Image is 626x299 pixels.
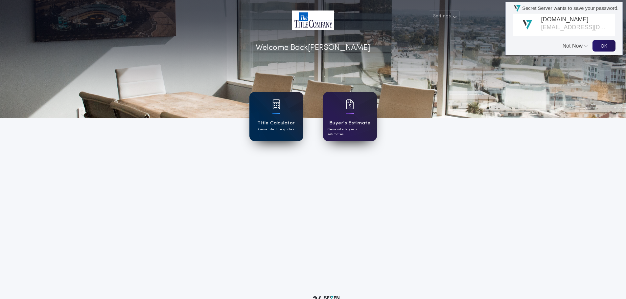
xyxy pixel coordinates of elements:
img: card icon [346,99,354,109]
a: card iconTitle CalculatorGenerate title quotes [249,92,303,141]
p: Generate buyer's estimates [328,127,372,137]
p: Generate title quotes [258,127,294,132]
img: account-logo [292,11,334,30]
button: Settings [429,11,460,22]
img: card icon [272,99,280,109]
h1: Title Calculator [257,119,295,127]
h1: Buyer's Estimate [329,119,370,127]
a: card iconBuyer's EstimateGenerate buyer's estimates [323,92,377,141]
p: Welcome Back [PERSON_NAME] [256,42,370,54]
